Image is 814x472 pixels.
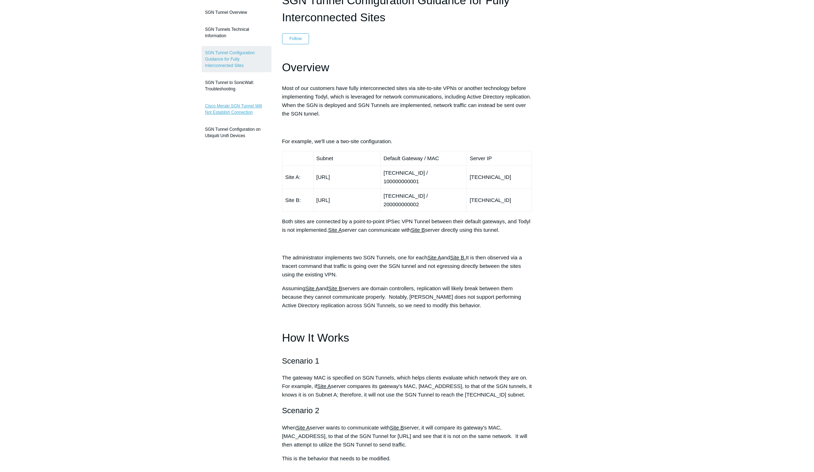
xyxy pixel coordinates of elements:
[381,189,467,212] td: [TECHNICAL_ID] / 200000000002
[381,166,467,189] td: [TECHNICAL_ID] / 100000000001
[328,227,342,233] span: Site A
[282,373,532,399] p: The gateway MAC is specified on SGN Tunnels, which helps clients evaluate which network they are ...
[282,137,532,146] p: For example, we'll use a two-site configuration.
[282,355,532,367] h2: Scenario 1
[282,33,309,44] button: Follow Article
[282,217,532,234] p: Both sites are connected by a point-to-point IPSec VPN Tunnel between their default gateways, and...
[467,166,532,189] td: [TECHNICAL_ID]
[202,6,271,19] a: SGN Tunnel Overview
[282,84,532,118] p: Most of our customers have fully interconnected sites via site-to-site VPNs or another technology...
[328,285,342,291] span: Site B
[282,454,532,463] p: This is the behavior that needs to be modified.
[282,58,532,77] h1: Overview
[313,189,381,212] td: [URL]
[296,425,310,431] span: Site A
[282,329,532,347] h1: How It Works
[317,383,331,389] span: Site A
[202,46,271,72] a: SGN Tunnel Configuration Guidance for Fully Interconnected Sites
[427,254,441,260] span: Site A
[282,253,532,279] p: The administrator implements two SGN Tunnels, one for each and It is then observed via a tracert ...
[202,76,271,96] a: SGN Tunnel to SonicWall: Troubleshooting
[305,285,319,291] span: Site A
[313,151,381,166] td: Subnet
[282,423,532,449] p: When server wants to communicate with server, it will compare its gateway's MAC, [MAC_ADDRESS], t...
[450,254,466,260] span: Site B.
[282,404,532,417] h2: Scenario 2
[202,123,271,142] a: SGN Tunnel Configuration on Ubiquiti Unifi Devices
[390,425,404,431] span: Site B
[202,23,271,43] a: SGN Tunnels Technical Information
[202,99,271,119] a: Cisco Meraki SGN Tunnel Will Not Establish Connection
[313,166,381,189] td: [URL]
[282,189,313,212] td: Site B:
[282,284,532,310] p: Assuming and servers are domain controllers, replication will likely break between them because t...
[381,151,467,166] td: Default Gateway / MAC
[411,227,425,233] span: Site B
[282,166,313,189] td: Site A:
[467,189,532,212] td: [TECHNICAL_ID]
[467,151,532,166] td: Server IP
